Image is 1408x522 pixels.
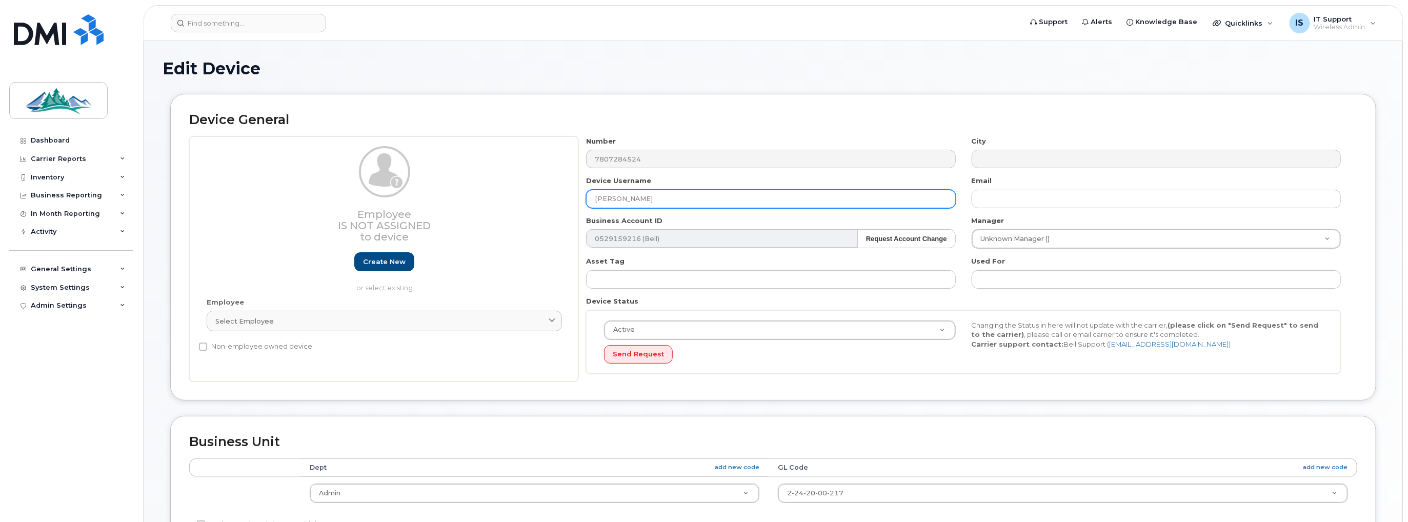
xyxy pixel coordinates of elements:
span: Admin [319,489,340,497]
a: add new code [715,463,759,472]
a: Admin [310,484,759,503]
span: to device [360,231,409,243]
a: Select employee [207,311,562,331]
a: add new code [1303,463,1347,472]
label: Used For [972,256,1005,266]
h2: Business Unit [189,435,1357,449]
a: [EMAIL_ADDRESS][DOMAIN_NAME] [1109,340,1229,348]
label: Business Account ID [586,216,662,226]
div: Changing the Status in here will not update with the carrier, , please call or email carrier to e... [963,320,1331,349]
label: Non-employee owned device [199,340,312,353]
label: Device Username [586,176,651,186]
input: Non-employee owned device [199,343,207,351]
label: Number [586,136,616,146]
label: City [972,136,987,146]
label: Employee [207,297,244,307]
button: Request Account Change [857,229,956,248]
a: Active [605,321,955,339]
button: Send Request [604,345,673,364]
h2: Device General [189,113,1357,127]
a: 2-24-20-00-217 [778,484,1347,503]
label: Manager [972,216,1004,226]
h1: Edit Device [163,59,1384,77]
span: Unknown Manager () [975,234,1050,244]
span: Select employee [215,316,274,326]
label: Asset Tag [586,256,625,266]
span: Active [607,325,635,334]
th: Dept [300,458,769,477]
th: GL Code [769,458,1357,477]
span: 2-24-20-00-217 [787,489,843,497]
h3: Employee [207,209,562,243]
strong: Request Account Change [866,235,947,243]
strong: Carrier support contact: [971,340,1063,348]
label: Email [972,176,992,186]
p: or select existing [207,283,562,293]
label: Device Status [586,296,638,306]
a: Create new [354,252,414,271]
a: Unknown Manager () [972,230,1340,248]
span: Is not assigned [338,219,431,232]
